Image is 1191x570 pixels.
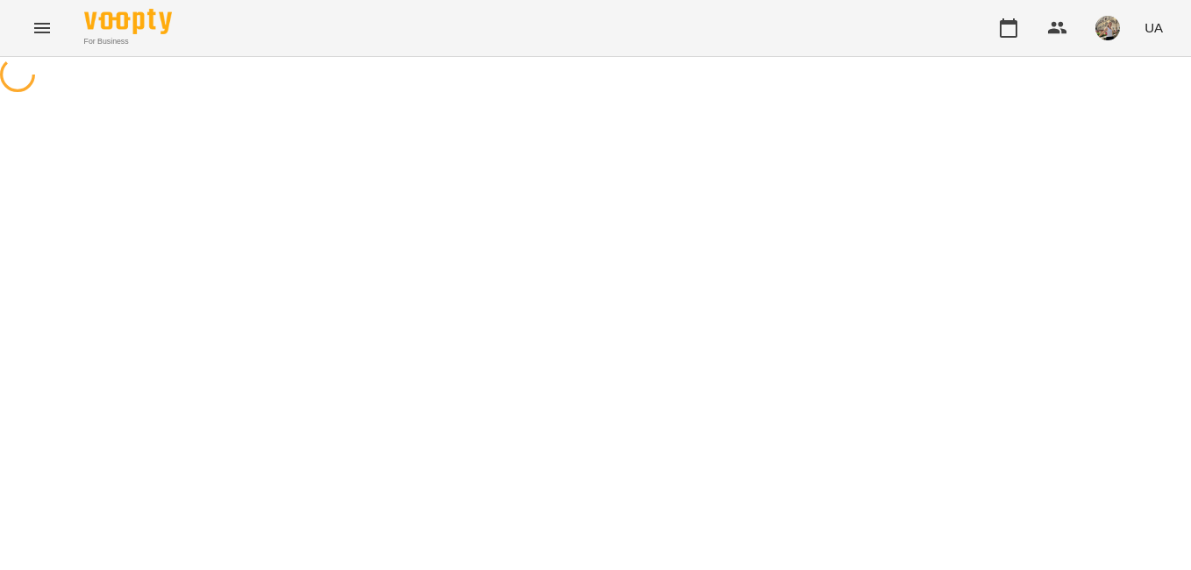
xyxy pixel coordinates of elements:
[84,36,172,47] span: For Business
[84,9,172,34] img: Voopty Logo
[1145,18,1163,37] span: UA
[21,7,63,49] button: Menu
[1138,11,1170,44] button: UA
[1095,16,1120,40] img: 3b46f58bed39ef2acf68cc3a2c968150.jpeg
